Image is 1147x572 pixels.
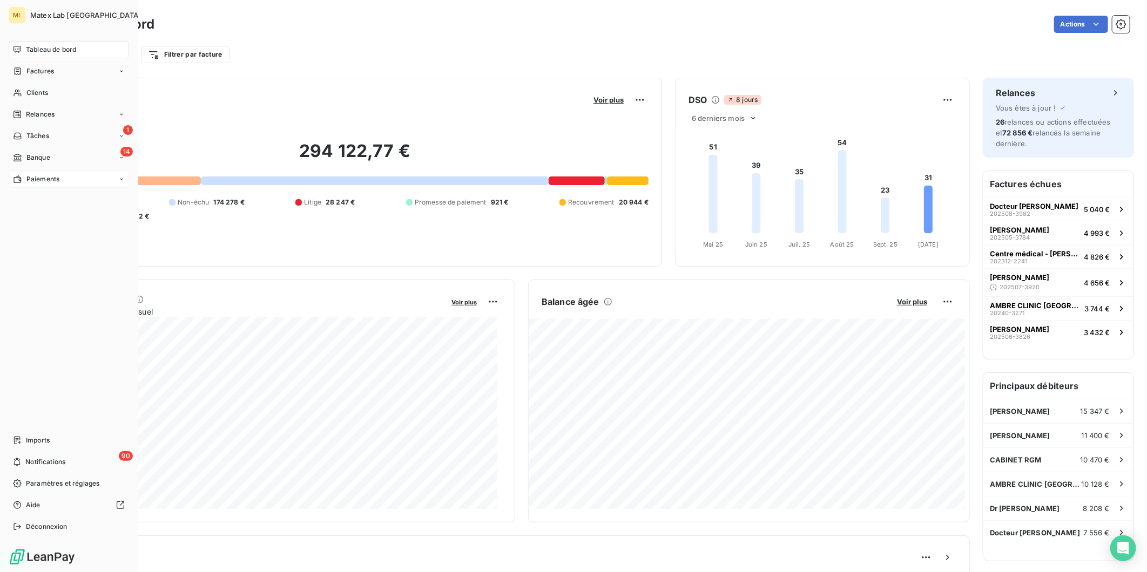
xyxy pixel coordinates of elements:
[304,198,321,207] span: Litige
[990,258,1027,264] span: 202312-2241
[990,226,1049,234] span: [PERSON_NAME]
[1083,504,1110,513] span: 8 208 €
[1082,480,1110,488] span: 10 128 €
[990,333,1030,340] span: 202506-3826
[26,66,54,76] span: Factures
[1081,407,1110,416] span: 15 347 €
[136,212,150,221] span: -2 €
[1083,528,1110,537] span: 7 556 €
[1084,278,1110,287] span: 4 656 €
[996,118,1111,148] span: relances ou actions effectuées et relancés la semaine dernière.
[26,174,59,184] span: Paiements
[590,95,627,105] button: Voir plus
[1084,304,1110,313] span: 3 744 €
[1084,229,1110,237] span: 4 993 €
[26,88,48,98] span: Clients
[123,125,133,135] span: 1
[120,147,133,156] span: 14
[996,118,1004,126] span: 26
[1082,431,1110,440] span: 11 400 €
[1084,253,1110,261] span: 4 826 €
[983,197,1133,221] button: Docteur [PERSON_NAME]202508-39825 040 €
[451,298,477,306] span: Voir plus
[25,457,65,467] span: Notifications
[918,241,939,248] tspan: [DATE]
[990,480,1082,488] span: AMBRE CLINIC [GEOGRAPHIC_DATA]
[61,306,444,317] span: Chiffre d'affaires mensuel
[996,104,1056,112] span: Vous êtes à jour !
[1084,205,1110,214] span: 5 040 €
[1002,128,1033,137] span: 72 856 €
[119,451,133,461] span: 90
[568,198,615,207] span: Recouvrement
[1084,328,1110,337] span: 3 432 €
[141,46,230,63] button: Filtrer par facture
[448,297,480,307] button: Voir plus
[990,407,1050,416] span: [PERSON_NAME]
[897,297,927,306] span: Voir plus
[9,6,26,24] div: ML
[1000,284,1040,290] span: 202507-3920
[990,528,1080,537] span: Docteur [PERSON_NAME]
[983,244,1133,268] button: Centre médical - [PERSON_NAME]202312-22414 826 €
[724,95,761,105] span: 8 jours
[619,198,649,207] span: 20 944 €
[990,504,1060,513] span: Dr [PERSON_NAME]
[30,11,141,19] span: Matex Lab [GEOGRAPHIC_DATA]
[983,296,1133,320] button: AMBRE CLINIC [GEOGRAPHIC_DATA]20240-32713 744 €
[491,198,509,207] span: 921 €
[61,140,649,173] h2: 294 122,77 €
[26,45,76,55] span: Tableau de bord
[990,325,1049,333] span: [PERSON_NAME]
[983,171,1133,197] h6: Factures échues
[996,86,1035,99] h6: Relances
[983,221,1133,244] button: [PERSON_NAME]202505-37844 993 €
[415,198,487,207] span: Promesse de paiement
[213,198,244,207] span: 174 278 €
[990,273,1049,282] span: [PERSON_NAME]
[26,500,41,510] span: Aide
[983,268,1133,296] button: [PERSON_NAME]202507-39204 656 €
[990,210,1030,217] span: 202508-3982
[26,522,68,532] span: Déconnexion
[689,93,707,106] h6: DSO
[745,241,767,248] tspan: Juin 25
[990,455,1042,464] span: CABINET RGM
[692,114,745,122] span: 6 derniers mois
[983,373,1133,399] h6: Principaux débiteurs
[983,320,1133,344] button: [PERSON_NAME]202506-38263 432 €
[894,297,930,307] button: Voir plus
[178,198,209,207] span: Non-échu
[1054,16,1108,33] button: Actions
[990,249,1079,258] span: Centre médical - [PERSON_NAME]
[26,435,50,445] span: Imports
[9,496,129,514] a: Aide
[26,131,49,141] span: Tâches
[990,431,1050,440] span: [PERSON_NAME]
[26,110,55,119] span: Relances
[703,241,723,248] tspan: Mai 25
[1110,535,1136,561] div: Open Intercom Messenger
[326,198,355,207] span: 28 247 €
[990,301,1080,310] span: AMBRE CLINIC [GEOGRAPHIC_DATA]
[26,153,50,162] span: Banque
[9,548,76,566] img: Logo LeanPay
[990,202,1078,210] span: Docteur [PERSON_NAME]
[990,310,1024,316] span: 20240-3271
[788,241,810,248] tspan: Juil. 25
[593,96,624,104] span: Voir plus
[831,241,854,248] tspan: Août 25
[542,295,599,308] h6: Balance âgée
[873,241,898,248] tspan: Sept. 25
[26,479,99,488] span: Paramètres et réglages
[1081,455,1110,464] span: 10 470 €
[990,234,1030,241] span: 202505-3784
